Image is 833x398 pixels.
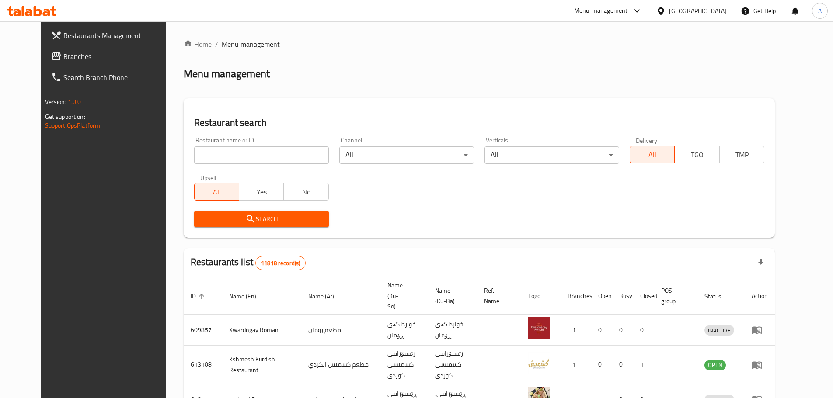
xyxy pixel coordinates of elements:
div: INACTIVE [704,325,734,336]
th: Action [745,277,775,315]
td: خواردنگەی ڕۆمان [380,315,428,346]
th: Closed [633,277,654,315]
td: 0 [633,315,654,346]
a: Search Branch Phone [44,67,180,88]
th: Logo [521,277,561,315]
a: Home [184,39,212,49]
span: 1.0.0 [68,96,81,107]
span: All [198,186,236,198]
button: TGO [674,146,719,163]
a: Restaurants Management [44,25,180,46]
img: Xwardngay Roman [528,317,550,339]
th: Branches [561,277,591,315]
td: Xwardngay Roman [222,315,301,346]
span: No [287,186,325,198]
td: 0 [612,315,633,346]
input: Search for restaurant name or ID.. [194,146,329,164]
div: Menu [752,325,768,335]
div: All [339,146,474,164]
a: Support.OpsPlatform [45,120,101,131]
td: 609857 [184,315,222,346]
span: POS group [661,285,687,306]
span: Name (En) [229,291,268,301]
label: Upsell [200,174,216,180]
td: مطعم كشميش الكردي [301,346,380,384]
span: Branches [63,51,173,62]
span: Menu management [222,39,280,49]
button: Search [194,211,329,227]
span: Yes [243,186,280,198]
div: [GEOGRAPHIC_DATA] [669,6,727,16]
td: 1 [561,346,591,384]
th: Open [591,277,612,315]
h2: Restaurant search [194,116,764,129]
span: Name (Ku-So) [387,280,418,311]
label: Delivery [636,137,658,143]
td: 0 [591,346,612,384]
span: Get support on: [45,111,85,122]
td: 0 [612,346,633,384]
img: Kshmesh Kurdish Restaurant [528,352,550,374]
span: Search Branch Phone [63,72,173,83]
div: Export file [750,253,771,273]
span: A [818,6,822,16]
div: All [484,146,619,164]
button: TMP [719,146,764,163]
button: No [283,183,328,201]
td: Kshmesh Kurdish Restaurant [222,346,301,384]
td: خواردنگەی ڕۆمان [428,315,477,346]
th: Busy [612,277,633,315]
li: / [215,39,218,49]
span: Name (Ku-Ba) [435,285,467,306]
button: All [194,183,239,201]
span: TMP [723,149,761,161]
span: TGO [678,149,716,161]
td: مطعم رومان [301,315,380,346]
span: Ref. Name [484,285,511,306]
h2: Menu management [184,67,270,81]
td: 1 [633,346,654,384]
button: All [630,146,675,163]
span: All [634,149,671,161]
div: OPEN [704,360,726,370]
span: Version: [45,96,66,107]
a: Branches [44,46,180,67]
td: 1 [561,315,591,346]
span: INACTIVE [704,325,734,336]
span: Search [201,214,322,225]
button: Yes [239,183,284,201]
span: OPEN [704,360,726,370]
span: ID [191,291,207,301]
span: Restaurants Management [63,30,173,41]
h2: Restaurants list [191,256,306,270]
td: 0 [591,315,612,346]
td: رێستۆرانتی کشمیشى كوردى [428,346,477,384]
span: 11818 record(s) [256,259,305,267]
div: Menu [752,360,768,370]
span: Name (Ar) [308,291,345,301]
td: رێستۆرانتی کشمیشى كوردى [380,346,428,384]
div: Menu-management [574,6,628,16]
nav: breadcrumb [184,39,775,49]
td: 613108 [184,346,222,384]
span: Status [704,291,733,301]
div: Total records count [255,256,306,270]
